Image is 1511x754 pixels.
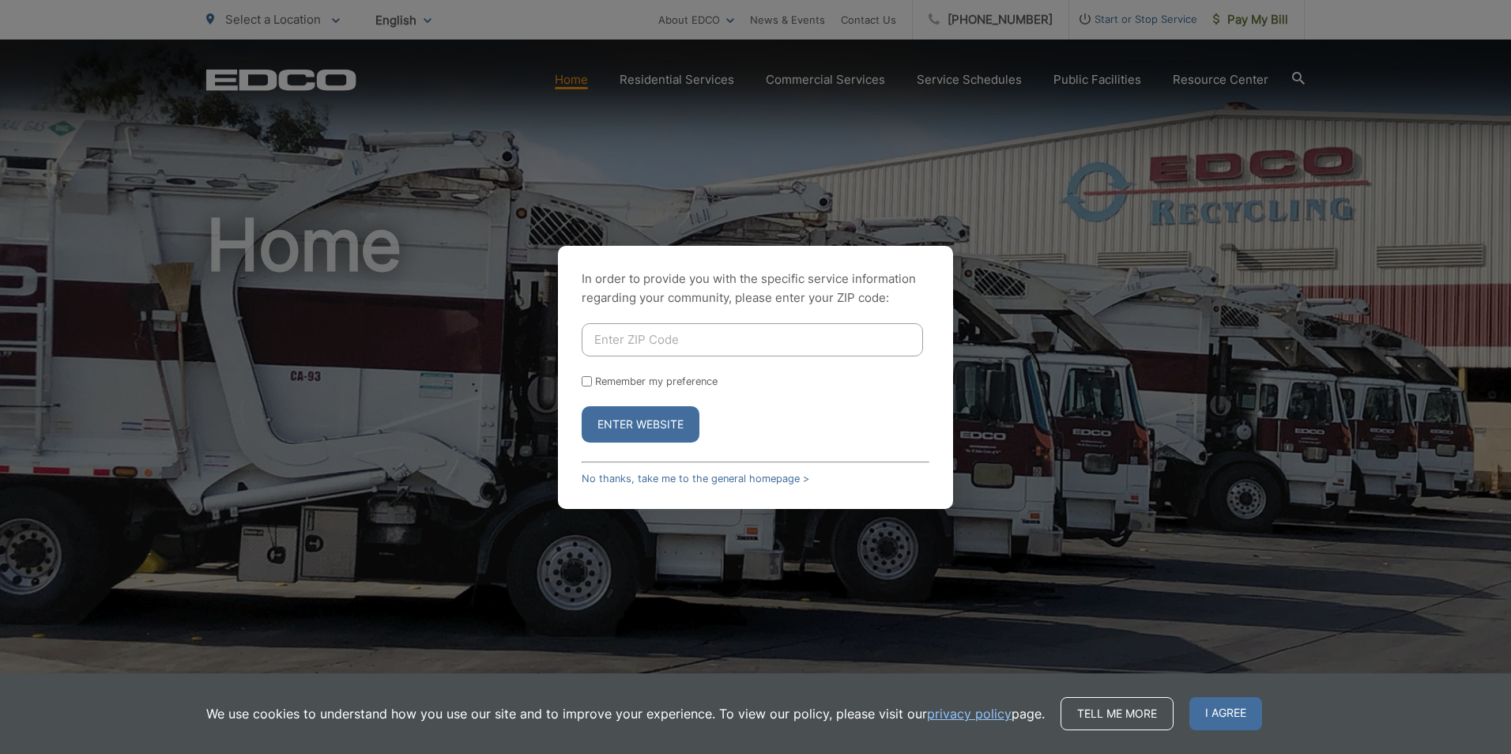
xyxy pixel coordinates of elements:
a: privacy policy [927,704,1012,723]
input: Enter ZIP Code [582,323,923,356]
p: We use cookies to understand how you use our site and to improve your experience. To view our pol... [206,704,1045,723]
button: Enter Website [582,406,699,443]
span: I agree [1189,697,1262,730]
p: In order to provide you with the specific service information regarding your community, please en... [582,270,929,307]
a: Tell me more [1061,697,1174,730]
label: Remember my preference [595,375,718,387]
a: No thanks, take me to the general homepage > [582,473,809,484]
